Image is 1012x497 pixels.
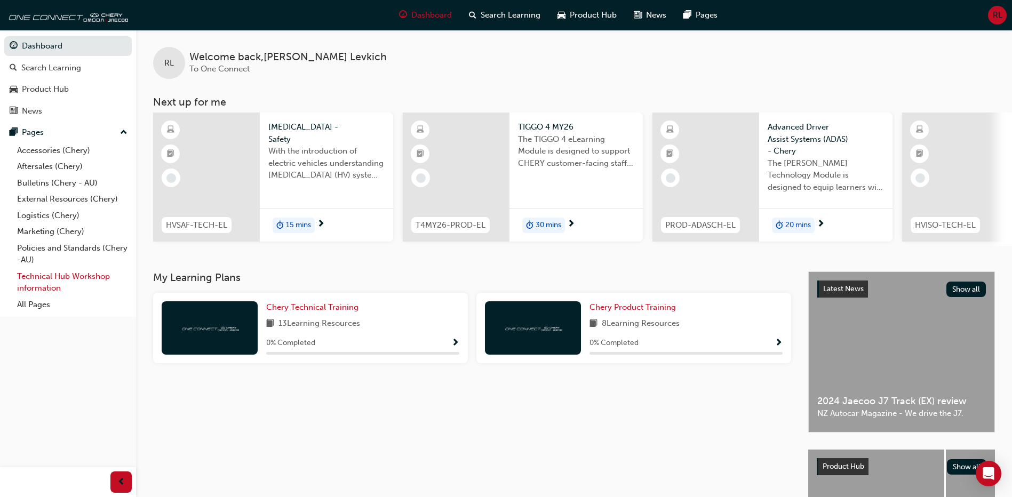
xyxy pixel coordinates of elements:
span: booktick-icon [666,147,674,161]
a: PROD-ADASCH-ELAdvanced Driver Assist Systems (ADAS) - CheryThe [PERSON_NAME] Technology Module is... [652,113,893,242]
span: Pages [696,9,718,21]
h3: Next up for me [136,96,1012,108]
span: HVISO-TECH-EL [915,219,976,231]
span: prev-icon [117,476,125,489]
span: pages-icon [10,128,18,138]
a: Latest NewsShow all2024 Jaecoo J7 Track (EX) reviewNZ Autocar Magazine - We drive the J7. [808,271,995,432]
span: Advanced Driver Assist Systems (ADAS) - Chery [768,121,884,157]
div: Open Intercom Messenger [976,461,1001,486]
button: Show all [946,282,986,297]
span: learningResourceType_ELEARNING-icon [916,123,923,137]
span: duration-icon [526,219,533,233]
span: learningRecordVerb_NONE-icon [416,173,426,183]
span: The [PERSON_NAME] Technology Module is designed to equip learners with essential knowledge about ... [768,157,884,194]
a: guage-iconDashboard [391,4,460,26]
a: Policies and Standards (Chery -AU) [13,240,132,268]
a: Accessories (Chery) [13,142,132,159]
button: DashboardSearch LearningProduct HubNews [4,34,132,123]
a: All Pages [13,296,132,313]
a: External Resources (Chery) [13,191,132,207]
a: pages-iconPages [675,4,726,26]
span: Chery Product Training [589,302,676,312]
span: next-icon [817,220,825,229]
span: 0 % Completed [266,337,315,349]
span: guage-icon [399,9,407,22]
a: HVSAF-TECH-EL[MEDICAL_DATA] - SafetyWith the introduction of electric vehicles understanding [MED... [153,113,393,242]
span: learningResourceType_ELEARNING-icon [417,123,424,137]
span: HVSAF-TECH-EL [166,219,227,231]
a: Technical Hub Workshop information [13,268,132,296]
span: search-icon [469,9,476,22]
a: News [4,101,132,121]
span: news-icon [634,9,642,22]
span: 20 mins [785,219,811,231]
span: booktick-icon [417,147,424,161]
span: learningRecordVerb_NONE-icon [166,173,176,183]
span: next-icon [317,220,325,229]
span: Product Hub [823,462,864,471]
span: learningRecordVerb_NONE-icon [915,173,925,183]
span: Chery Technical Training [266,302,358,312]
span: 2024 Jaecoo J7 Track (EX) review [817,395,986,407]
span: guage-icon [10,42,18,51]
a: oneconnect [5,4,128,26]
span: learningRecordVerb_NONE-icon [666,173,675,183]
span: News [646,9,666,21]
span: 13 Learning Resources [278,317,360,331]
button: Show Progress [451,336,459,350]
div: News [22,105,42,117]
span: booktick-icon [916,147,923,161]
button: Pages [4,123,132,142]
span: PROD-ADASCH-EL [665,219,736,231]
a: Aftersales (Chery) [13,158,132,175]
a: Marketing (Chery) [13,223,132,240]
div: Pages [22,126,44,139]
span: NZ Autocar Magazine - We drive the J7. [817,407,986,420]
a: Search Learning [4,58,132,78]
img: oneconnect [180,323,239,333]
span: car-icon [10,85,18,94]
span: Show Progress [451,339,459,348]
span: 15 mins [286,219,311,231]
a: Product HubShow all [817,458,986,475]
span: Product Hub [570,9,617,21]
a: Product Hub [4,79,132,99]
span: 0 % Completed [589,337,639,349]
span: TIGGO 4 MY26 [518,121,634,133]
a: search-iconSearch Learning [460,4,549,26]
span: Latest News [823,284,864,293]
span: T4MY26-PROD-EL [416,219,485,231]
a: news-iconNews [625,4,675,26]
span: car-icon [557,9,565,22]
button: Show Progress [775,336,783,350]
button: RL [988,6,1007,25]
a: Latest NewsShow all [817,280,986,298]
span: booktick-icon [167,147,174,161]
div: Product Hub [22,83,69,95]
button: Show all [947,459,987,475]
span: next-icon [567,220,575,229]
span: learningResourceType_ELEARNING-icon [666,123,674,137]
a: Logistics (Chery) [13,207,132,224]
span: The TIGGO 4 eLearning Module is designed to support CHERY customer-facing staff with the product ... [518,133,634,170]
span: learningResourceType_ELEARNING-icon [167,123,174,137]
span: To One Connect [189,64,250,74]
img: oneconnect [504,323,562,333]
div: Search Learning [21,62,81,74]
span: news-icon [10,107,18,116]
span: Search Learning [481,9,540,21]
span: search-icon [10,63,17,73]
a: Chery Technical Training [266,301,363,314]
a: Chery Product Training [589,301,680,314]
span: book-icon [266,317,274,331]
span: duration-icon [276,219,284,233]
span: [MEDICAL_DATA] - Safety [268,121,385,145]
a: Dashboard [4,36,132,56]
a: car-iconProduct Hub [549,4,625,26]
span: 8 Learning Resources [602,317,680,331]
span: book-icon [589,317,597,331]
span: RL [993,9,1002,21]
h3: My Learning Plans [153,271,791,284]
span: With the introduction of electric vehicles understanding [MEDICAL_DATA] (HV) systems is critical ... [268,145,385,181]
span: up-icon [120,126,128,140]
